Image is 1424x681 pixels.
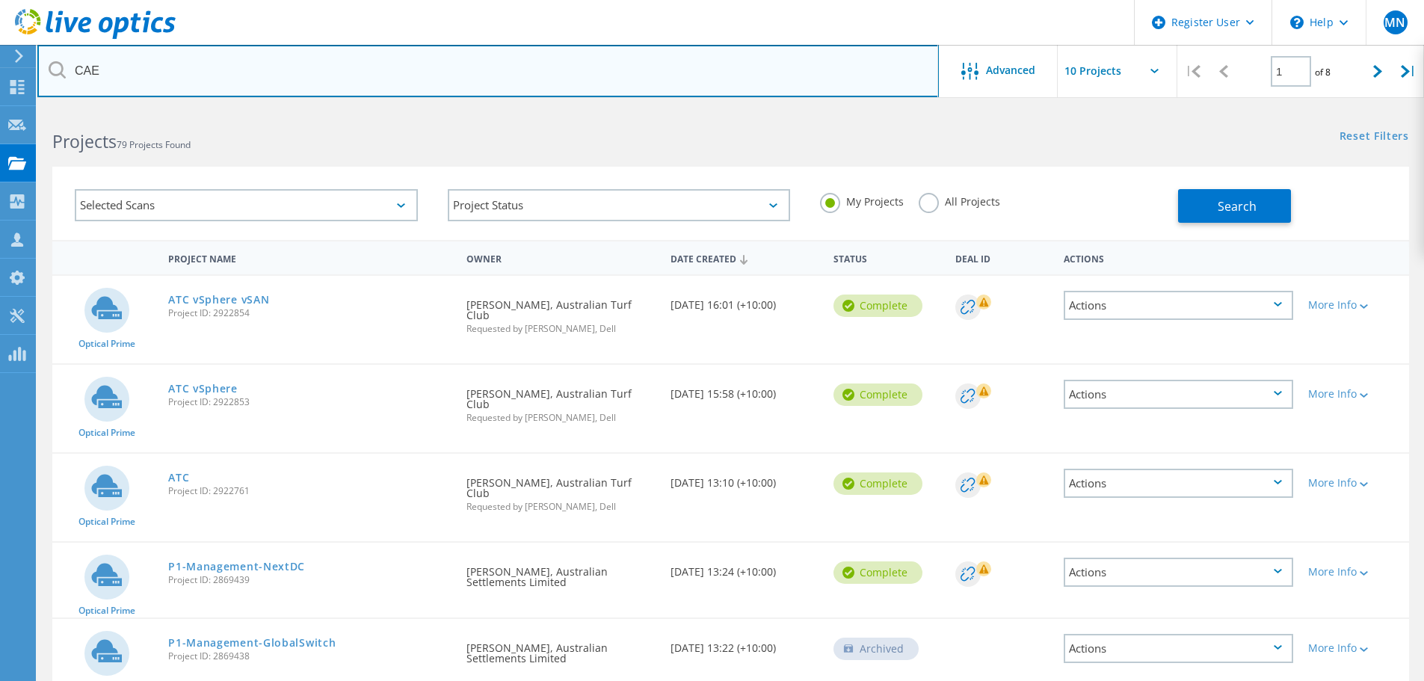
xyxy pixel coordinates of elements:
div: [PERSON_NAME], Australian Turf Club [459,365,662,437]
span: Project ID: 2922854 [168,309,451,318]
div: [DATE] 13:10 (+10:00) [663,454,826,503]
div: Actions [1064,469,1293,498]
span: MN [1384,16,1405,28]
div: Actions [1064,291,1293,320]
div: | [1393,45,1424,98]
div: More Info [1308,389,1402,399]
div: Actions [1056,244,1301,271]
button: Search [1178,189,1291,223]
div: [PERSON_NAME], Australian Settlements Limited [459,543,662,603]
a: Live Optics Dashboard [15,31,176,42]
span: of 8 [1315,66,1331,78]
div: Selected Scans [75,189,418,221]
div: More Info [1308,643,1402,653]
div: Date Created [663,244,826,272]
span: Optical Prime [78,428,135,437]
span: Optical Prime [78,606,135,615]
a: Reset Filters [1340,131,1409,144]
div: Complete [833,472,922,495]
a: ATC [168,472,189,483]
div: More Info [1308,300,1402,310]
a: P1-Management-NextDC [168,561,305,572]
span: Project ID: 2869438 [168,652,451,661]
span: Requested by [PERSON_NAME], Dell [466,324,655,333]
div: [DATE] 16:01 (+10:00) [663,276,826,325]
span: Project ID: 2922853 [168,398,451,407]
div: Project Name [161,244,459,271]
input: Search projects by name, owner, ID, company, etc [37,45,939,97]
div: Actions [1064,634,1293,663]
div: Deal Id [948,244,1056,271]
span: Advanced [986,65,1035,76]
div: Complete [833,295,922,317]
div: [PERSON_NAME], Australian Turf Club [459,276,662,348]
span: 79 Projects Found [117,138,191,151]
div: Owner [459,244,662,271]
svg: \n [1290,16,1304,29]
span: Search [1218,198,1257,215]
a: ATC vSphere [168,383,238,394]
a: ATC vSphere vSAN [168,295,269,305]
div: [DATE] 13:24 (+10:00) [663,543,826,592]
a: P1-Management-GlobalSwitch [168,638,336,648]
div: More Info [1308,567,1402,577]
div: Status [826,244,948,271]
b: Projects [52,129,117,153]
div: Project Status [448,189,791,221]
div: Actions [1064,380,1293,409]
div: [DATE] 15:58 (+10:00) [663,365,826,414]
span: Requested by [PERSON_NAME], Dell [466,413,655,422]
span: Project ID: 2922761 [168,487,451,496]
span: Requested by [PERSON_NAME], Dell [466,502,655,511]
div: | [1177,45,1208,98]
span: Optical Prime [78,339,135,348]
span: Optical Prime [78,517,135,526]
label: All Projects [919,193,1000,207]
div: Complete [833,383,922,406]
div: Archived [833,638,919,660]
div: More Info [1308,478,1402,488]
div: Actions [1064,558,1293,587]
div: Complete [833,561,922,584]
div: [PERSON_NAME], Australian Turf Club [459,454,662,526]
div: [PERSON_NAME], Australian Settlements Limited [459,619,662,679]
span: Project ID: 2869439 [168,576,451,585]
div: [DATE] 13:22 (+10:00) [663,619,826,668]
label: My Projects [820,193,904,207]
